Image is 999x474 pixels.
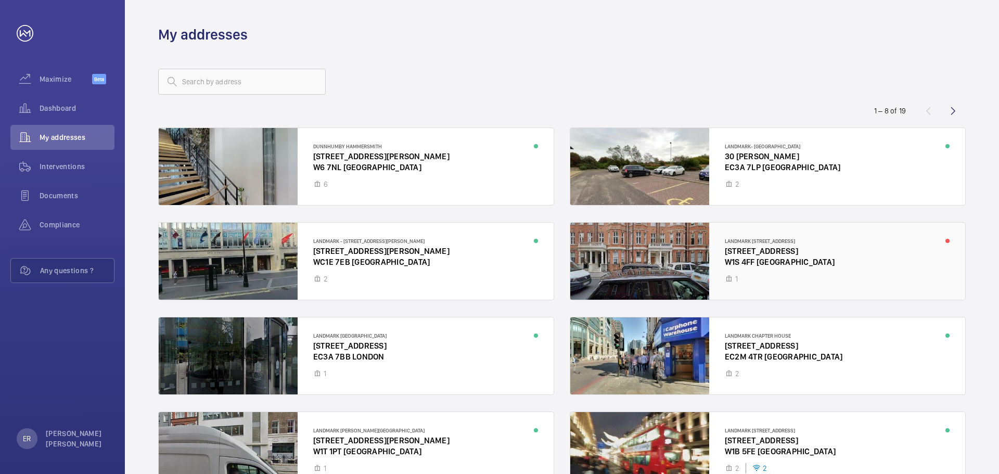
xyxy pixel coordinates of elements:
span: Maximize [40,74,92,84]
span: Documents [40,190,114,201]
span: My addresses [40,132,114,143]
span: Compliance [40,220,114,230]
p: [PERSON_NAME] [PERSON_NAME] [46,428,108,449]
span: Dashboard [40,103,114,113]
span: Beta [92,74,106,84]
input: Search by address [158,69,326,95]
h1: My addresses [158,25,248,44]
span: Any questions ? [40,265,114,276]
p: ER [23,433,31,444]
span: Interventions [40,161,114,172]
div: 1 – 8 of 19 [874,106,906,116]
